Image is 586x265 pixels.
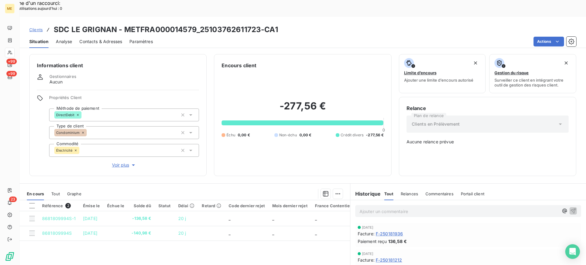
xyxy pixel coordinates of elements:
[362,252,374,256] span: [DATE]
[358,238,387,245] span: Paiement reçu
[565,244,580,259] div: Open Intercom Messenger
[315,216,317,221] span: _
[202,203,221,208] div: Retard
[56,113,75,117] span: DirectDebit
[65,203,71,208] span: 2
[49,79,63,85] span: Aucun
[178,203,195,208] div: Délai
[27,191,44,196] span: En cours
[54,24,278,35] h3: SDC LE GRIGNAN - METFRA000014579_25103762611723-CA1
[49,162,199,168] button: Voir plus
[362,226,374,229] span: [DATE]
[341,132,364,138] span: Crédit divers
[9,197,17,202] span: 23
[5,252,15,261] img: Logo LeanPay
[299,132,312,138] span: 0,00 €
[222,100,384,118] h2: -277,56 €
[37,62,199,69] h6: Informations client
[49,74,76,79] span: Gestionnaires
[279,132,297,138] span: Non-échu
[229,203,265,208] div: Code dernier rejet
[42,216,76,221] span: 8681809994S-1
[56,149,73,152] span: Électricité
[358,230,374,237] span: Facture :
[29,27,43,32] span: Clients
[404,78,473,83] span: Ajouter une limite d’encours autorisé
[132,230,151,236] span: -140,98 €
[238,132,250,138] span: 0,00 €
[83,216,97,221] span: [DATE]
[376,230,403,237] span: F-250181936
[489,54,576,93] button: Gestion du risqueSurveiller ce client en intégrant votre outil de gestion des risques client.
[6,71,17,76] span: +99
[494,78,571,87] span: Surveiller ce client en intégrant votre outil de gestion des risques client.
[6,59,17,64] span: +99
[112,162,136,168] span: Voir plus
[49,95,199,104] span: Propriétés Client
[494,70,529,75] span: Gestion du risque
[79,39,122,45] span: Contacts & Adresses
[67,191,81,196] span: Graphe
[229,216,230,221] span: _
[534,37,564,46] button: Actions
[399,54,486,93] button: Limite d’encoursAjouter une limite d’encours autorisé
[87,130,92,135] input: Ajouter une valeur
[358,257,374,263] span: Facture :
[226,132,235,138] span: Échu
[29,39,49,45] span: Situation
[42,230,72,236] span: 8681809994S
[132,203,151,208] div: Solde dû
[407,105,569,112] h6: Relance
[129,39,153,45] span: Paramètres
[388,238,407,245] span: 136,58 €
[229,230,230,236] span: _
[461,191,484,196] span: Portail client
[83,230,97,236] span: [DATE]
[178,230,186,236] span: 20 j
[315,203,373,208] div: France Contentieux - cloture
[401,191,418,196] span: Relances
[83,203,100,208] div: Émise le
[158,203,171,208] div: Statut
[56,39,72,45] span: Analyse
[272,203,308,208] div: Mois dernier rejet
[79,148,84,153] input: Ajouter une valeur
[56,131,80,134] span: Condominium
[272,216,274,221] span: _
[404,70,436,75] span: Limite d’encours
[107,203,124,208] div: Échue le
[350,190,381,197] h6: Historique
[81,112,86,118] input: Ajouter une valeur
[366,132,384,138] span: -277,56 €
[132,215,151,222] span: -136,58 €
[315,230,317,236] span: _
[42,203,76,208] div: Référence
[407,139,569,145] span: Aucune relance prévue
[384,191,393,196] span: Tout
[382,127,385,132] span: 0
[29,27,43,33] a: Clients
[51,191,60,196] span: Tout
[272,230,274,236] span: _
[178,216,186,221] span: 20 j
[376,257,402,263] span: F-250181212
[425,191,454,196] span: Commentaires
[222,62,256,69] h6: Encours client
[412,121,460,127] span: Clients en Prélèvement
